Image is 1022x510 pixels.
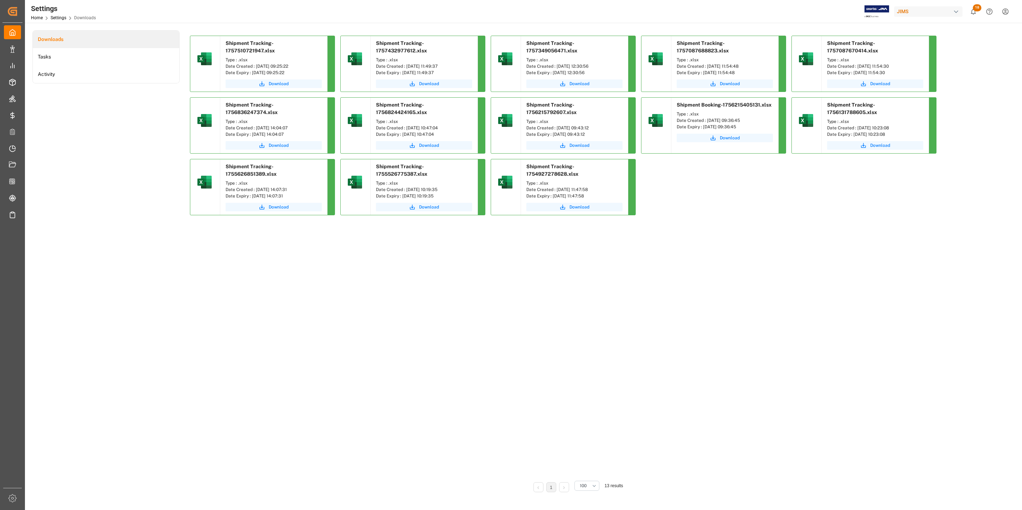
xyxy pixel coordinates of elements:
img: Exertis%20JAM%20-%20Email%20Logo.jpg_1722504956.jpg [864,5,889,18]
div: Type : .xlsx [226,118,322,125]
div: Date Created : [DATE] 09:43:12 [526,125,623,131]
button: Download [226,141,322,150]
button: Help Center [981,4,997,20]
img: microsoft-excel-2019--v1.png [196,112,213,129]
span: Download [269,142,289,149]
div: Date Expiry : [DATE] 14:07:31 [226,193,322,199]
img: microsoft-excel-2019--v1.png [497,174,514,191]
div: Date Created : [DATE] 10:23:08 [827,125,923,131]
span: Shipment Tracking-1757349056471.xlsx [526,40,577,53]
div: Type : .xlsx [226,180,322,186]
div: Type : .xlsx [526,118,623,125]
a: Downloads [33,31,179,48]
div: Date Created : [DATE] 09:25:22 [226,63,322,69]
button: JIMS [894,5,965,18]
div: Date Created : [DATE] 11:54:48 [677,63,773,69]
span: Shipment Tracking-1755526775387.xlsx [376,164,427,177]
span: Shipment Tracking-1756215792607.xlsx [526,102,577,115]
img: microsoft-excel-2019--v1.png [346,112,363,129]
span: Shipment Tracking-1757510721947.xlsx [226,40,275,53]
div: JIMS [894,6,962,17]
button: Download [827,141,923,150]
button: Download [526,79,623,88]
img: microsoft-excel-2019--v1.png [798,50,815,67]
button: show 18 new notifications [965,4,981,20]
span: Download [269,204,289,210]
span: Shipment Tracking-1755626851389.xlsx [226,164,277,177]
li: 1 [546,482,556,492]
button: open menu [574,481,599,491]
button: Download [526,203,623,211]
div: Date Created : [DATE] 10:47:04 [376,125,472,131]
button: Download [677,134,773,142]
div: Settings [31,3,96,14]
li: Next Page [559,482,569,492]
button: Download [376,141,472,150]
span: Download [870,142,890,149]
button: Download [376,79,472,88]
div: Date Created : [DATE] 11:47:58 [526,186,623,193]
li: Previous Page [533,482,543,492]
a: Activity [33,66,179,83]
span: Download [569,204,589,210]
img: microsoft-excel-2019--v1.png [798,112,815,129]
div: Date Expiry : [DATE] 11:47:58 [526,193,623,199]
div: Date Created : [DATE] 09:36:45 [677,117,773,124]
span: Download [569,142,589,149]
div: Date Expiry : [DATE] 10:47:04 [376,131,472,138]
span: Download [419,142,439,149]
div: Type : .xlsx [526,57,623,63]
button: Download [677,79,773,88]
img: microsoft-excel-2019--v1.png [346,50,363,67]
span: Shipment Tracking-1757432977612.xlsx [376,40,427,53]
a: Download [376,203,472,211]
a: Settings [51,15,66,20]
span: Download [419,204,439,210]
div: Date Created : [DATE] 10:19:35 [376,186,472,193]
a: Download [526,141,623,150]
button: Download [827,79,923,88]
div: Type : .xlsx [226,57,322,63]
div: Date Expiry : [DATE] 09:43:12 [526,131,623,138]
div: Date Expiry : [DATE] 14:04:07 [226,131,322,138]
img: microsoft-excel-2019--v1.png [196,50,213,67]
div: Date Expiry : [DATE] 12:30:56 [526,69,623,76]
div: Type : .xlsx [827,118,923,125]
span: Shipment Tracking-1756131788605.xlsx [827,102,877,115]
div: Type : .xlsx [677,111,773,117]
span: Shipment Tracking-1756836247374.xlsx [226,102,278,115]
div: Date Created : [DATE] 14:04:07 [226,125,322,131]
span: 100 [580,483,587,489]
button: Download [226,79,322,88]
div: Date Expiry : [DATE] 11:49:37 [376,69,472,76]
button: Download [226,203,322,211]
span: Shipment Tracking-1757087670414.xlsx [827,40,878,53]
img: microsoft-excel-2019--v1.png [647,50,664,67]
div: Date Created : [DATE] 11:54:30 [827,63,923,69]
span: 18 [973,4,981,11]
a: 1 [550,485,552,490]
span: Download [720,135,740,141]
div: Type : .xlsx [376,57,472,63]
span: Download [870,81,890,87]
div: Date Expiry : [DATE] 10:23:08 [827,131,923,138]
span: Download [569,81,589,87]
div: Date Expiry : [DATE] 10:19:35 [376,193,472,199]
div: Type : .xlsx [677,57,773,63]
div: Date Expiry : [DATE] 09:25:22 [226,69,322,76]
div: Date Created : [DATE] 14:07:31 [226,186,322,193]
div: Date Expiry : [DATE] 09:36:45 [677,124,773,130]
img: microsoft-excel-2019--v1.png [497,112,514,129]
